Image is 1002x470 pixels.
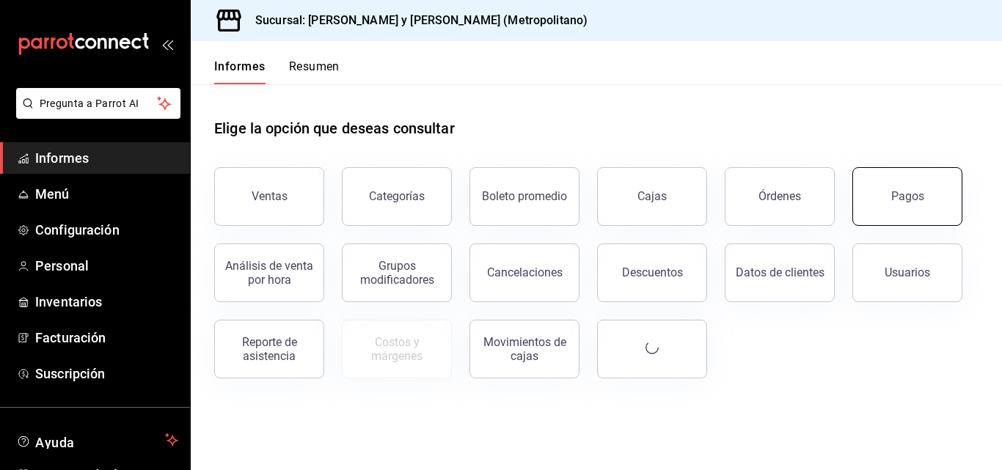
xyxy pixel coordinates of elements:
[242,335,297,363] font: Reporte de asistencia
[35,258,89,273] font: Personal
[342,167,452,226] button: Categorías
[35,222,120,238] font: Configuración
[16,88,180,119] button: Pregunta a Parrot AI
[360,259,434,287] font: Grupos modificadores
[214,120,455,137] font: Elige la opción que deseas consultar
[342,243,452,302] button: Grupos modificadores
[214,59,340,84] div: pestañas de navegación
[214,320,324,378] button: Reporte de asistencia
[597,243,707,302] button: Descuentos
[885,265,930,279] font: Usuarios
[758,189,801,203] font: Órdenes
[40,98,139,109] font: Pregunta a Parrot AI
[482,189,567,203] font: Boleto promedio
[597,167,707,226] a: Cajas
[35,186,70,202] font: Menú
[622,265,683,279] font: Descuentos
[369,189,425,203] font: Categorías
[637,189,668,203] font: Cajas
[225,259,313,287] font: Análisis de venta por hora
[35,150,89,166] font: Informes
[852,243,962,302] button: Usuarios
[852,167,962,226] button: Pagos
[469,167,579,226] button: Boleto promedio
[483,335,566,363] font: Movimientos de cajas
[35,294,102,309] font: Inventarios
[10,106,180,122] a: Pregunta a Parrot AI
[725,243,835,302] button: Datos de clientes
[214,59,266,73] font: Informes
[35,366,105,381] font: Suscripción
[35,330,106,345] font: Facturación
[371,335,423,363] font: Costos y márgenes
[736,265,824,279] font: Datos de clientes
[469,320,579,378] button: Movimientos de cajas
[252,189,288,203] font: Ventas
[289,59,340,73] font: Resumen
[469,243,579,302] button: Cancelaciones
[487,265,563,279] font: Cancelaciones
[342,320,452,378] button: Contrata inventarios para ver este informe
[214,167,324,226] button: Ventas
[214,243,324,302] button: Análisis de venta por hora
[725,167,835,226] button: Órdenes
[161,38,173,50] button: abrir_cajón_menú
[255,13,588,27] font: Sucursal: [PERSON_NAME] y [PERSON_NAME] (Metropolitano)
[891,189,924,203] font: Pagos
[35,435,75,450] font: Ayuda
